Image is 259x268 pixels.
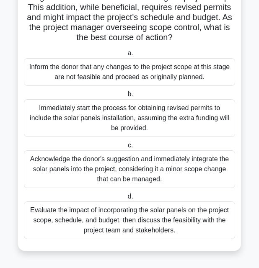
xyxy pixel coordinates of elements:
[128,90,133,98] span: b.
[128,142,133,149] span: c.
[24,99,235,137] div: Immediately start the process for obtaining revised permits to include the solar panels installat...
[24,150,235,188] div: Acknowledge the donor's suggestion and immediately integrate the solar panels into the project, c...
[24,201,235,239] div: Evaluate the impact of incorporating the solar panels on the project scope, schedule, and budget,...
[128,193,133,200] span: d.
[24,58,235,86] div: Inform the donor that any changes to the project scope at this stage are not feasible and proceed...
[128,49,133,57] span: a.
